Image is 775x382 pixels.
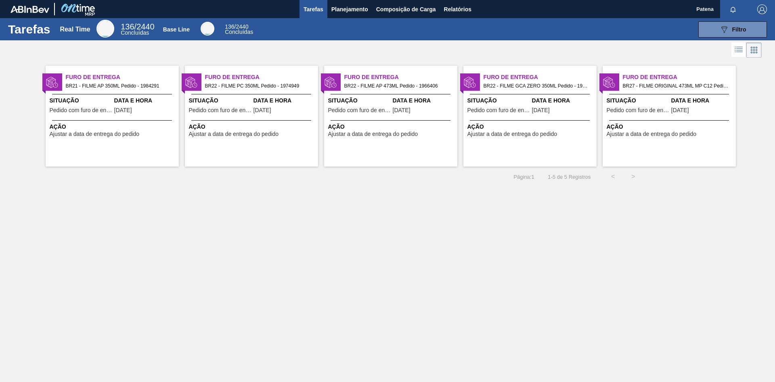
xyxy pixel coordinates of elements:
span: 1 - 5 de 5 Registros [547,174,591,180]
span: Situação [467,96,530,105]
span: Concluídas [121,29,149,36]
div: Visão em Cards [746,42,762,58]
span: Furo de Entrega [344,73,457,81]
div: Base Line [201,22,214,35]
div: Base Line [163,26,190,33]
span: 16/08/2025, [671,107,689,113]
div: Real Time [96,20,114,38]
span: BR22 - FILME AP 473ML Pedido - 1966406 [344,81,451,90]
span: BR22 - FILME PC 350ML Pedido - 1974949 [205,81,312,90]
span: Data e Hora [532,96,595,105]
span: Ajustar a data de entrega do pedido [467,131,557,137]
span: Concluídas [225,29,253,35]
span: Ajustar a data de entrega do pedido [50,131,140,137]
span: Planejamento [331,4,368,14]
span: 136 [121,22,134,31]
span: Situação [189,96,251,105]
span: Pedido com furo de entrega [467,107,530,113]
span: Página : 1 [513,174,534,180]
span: Furo de Entrega [623,73,736,81]
span: Composição de Carga [376,4,436,14]
button: Filtro [698,21,767,38]
img: status [185,76,197,88]
h1: Tarefas [8,25,50,34]
span: Furo de Entrega [66,73,179,81]
button: Notificações [720,4,746,15]
span: 24/08/2025, [393,107,411,113]
span: Ajustar a data de entrega do pedido [328,131,418,137]
span: Ação [189,123,316,131]
span: Data e Hora [253,96,316,105]
span: 24/08/2025, [253,107,271,113]
span: Situação [50,96,112,105]
span: Ação [467,123,595,131]
img: status [46,76,58,88]
img: status [603,76,615,88]
span: BR27 - FILME ORIGINAL 473ML MP C12 Pedido - 2007312 [623,81,729,90]
span: Filtro [732,26,746,33]
span: 136 [225,23,234,30]
span: 24/08/2025, [114,107,132,113]
span: Pedido com furo de entrega [189,107,251,113]
img: TNhmsLtSVTkK8tSr43FrP2fwEKptu5GPRR3wAAAABJRU5ErkJggg== [10,6,49,13]
span: Ação [607,123,734,131]
span: / 2440 [121,22,154,31]
span: Situação [328,96,391,105]
span: Data e Hora [671,96,734,105]
span: Ajustar a data de entrega do pedido [189,131,279,137]
span: Data e Hora [393,96,455,105]
img: status [325,76,337,88]
span: Ajustar a data de entrega do pedido [607,131,697,137]
span: Situação [607,96,669,105]
span: Ação [328,123,455,131]
span: Pedido com furo de entrega [607,107,669,113]
div: Visão em Lista [731,42,746,58]
span: Relatórios [444,4,471,14]
div: Real Time [121,23,154,35]
img: Logout [757,4,767,14]
span: Pedido com furo de entrega [50,107,112,113]
span: Furo de Entrega [484,73,597,81]
span: Furo de Entrega [205,73,318,81]
span: Tarefas [304,4,323,14]
span: BR22 - FILME GCA ZERO 350ML Pedido - 1982272 [484,81,590,90]
span: Data e Hora [114,96,177,105]
span: BR21 - FILME AP 350ML Pedido - 1984291 [66,81,172,90]
span: Pedido com furo de entrega [328,107,391,113]
div: Real Time [60,26,90,33]
span: Ação [50,123,177,131]
div: Base Line [225,24,253,35]
span: / 2440 [225,23,248,30]
img: status [464,76,476,88]
button: < [603,167,623,187]
span: 24/08/2025, [532,107,550,113]
button: > [623,167,643,187]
